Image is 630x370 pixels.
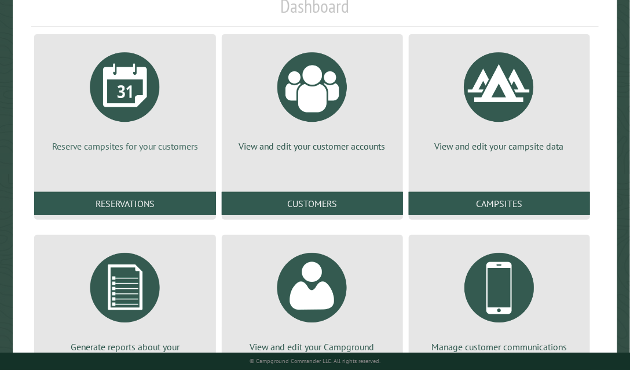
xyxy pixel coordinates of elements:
p: View and edit your Campground Commander account [236,340,389,367]
p: View and edit your campsite data [423,140,576,153]
a: Campsites [409,192,590,215]
p: Manage customer communications [423,340,576,353]
p: Generate reports about your campground [48,340,202,367]
p: View and edit your customer accounts [236,140,389,153]
a: View and edit your Campground Commander account [236,244,389,367]
a: Customers [222,192,403,215]
a: Reserve campsites for your customers [48,43,202,153]
a: View and edit your customer accounts [236,43,389,153]
p: Reserve campsites for your customers [48,140,202,153]
a: Reservations [34,192,215,215]
a: Generate reports about your campground [48,244,202,367]
a: Manage customer communications [423,244,576,353]
small: © Campground Commander LLC. All rights reserved. [250,357,380,365]
a: View and edit your campsite data [423,43,576,153]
